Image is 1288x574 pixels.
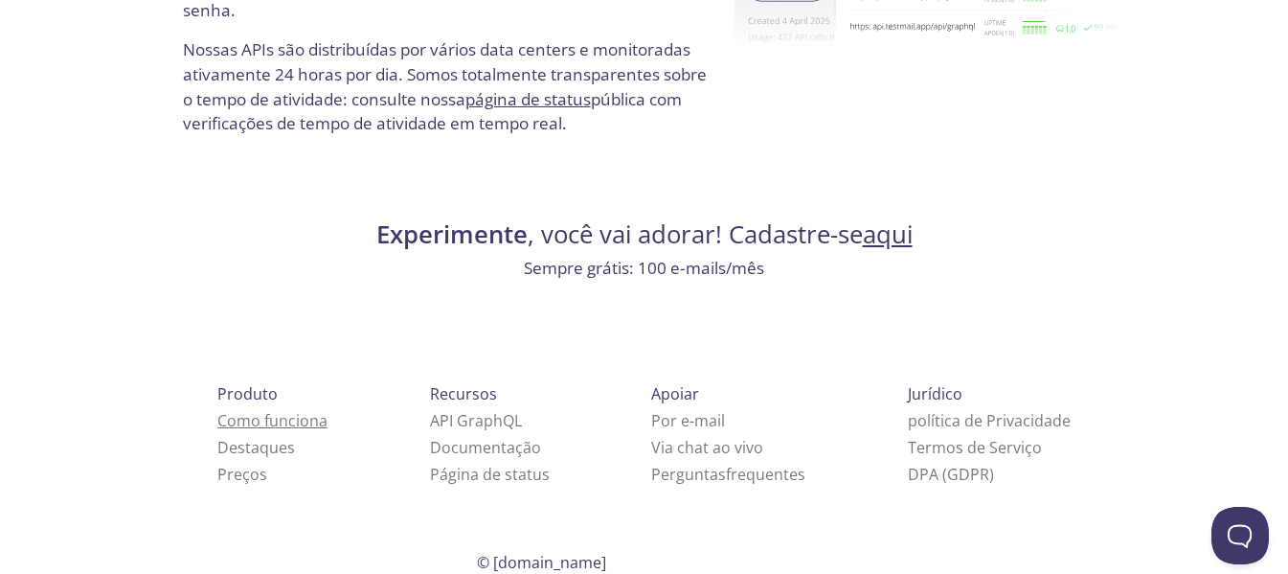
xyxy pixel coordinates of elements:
[1211,507,1269,564] iframe: Help Scout Beacon - Aberto
[430,437,541,458] a: Documentação
[726,464,805,485] font: frequentes
[908,464,994,485] a: DPA (GDPR)
[465,88,591,110] a: página de status
[651,383,699,404] font: Apoiar
[217,383,278,404] font: Produto
[908,410,1071,431] a: política de Privacidade
[430,464,550,485] a: Página de status
[430,410,522,431] a: API GraphQL
[651,437,763,458] font: Via chat ao vivo
[651,464,726,485] font: Perguntas
[217,410,328,431] a: Como funciona
[863,218,913,251] a: aqui
[477,552,606,573] font: © [DOMAIN_NAME]
[651,410,725,431] font: Por e-mail
[908,437,1042,458] a: Termos de Serviço
[217,437,295,458] a: Destaques
[183,38,707,109] font: Nossas APIs são distribuídas por vários data centers e monitoradas ativamente 24 horas por dia. S...
[217,464,267,485] a: Preços
[524,257,764,279] font: Sempre grátis: 100 e-mails/mês
[430,383,497,404] font: Recursos
[908,383,962,404] font: Jurídico
[376,218,528,251] font: Experimente
[528,218,863,251] font: , você vai adorar! Cadastre-se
